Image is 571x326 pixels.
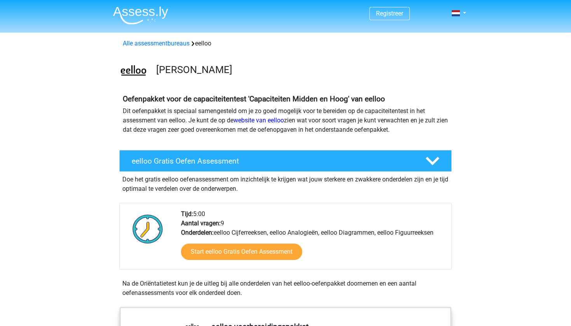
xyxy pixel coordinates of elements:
[120,58,147,85] img: eelloo.png
[156,64,446,76] h3: [PERSON_NAME]
[120,39,451,48] div: eelloo
[123,40,190,47] a: Alle assessmentbureaus
[123,106,448,134] p: Dit oefenpakket is speciaal samengesteld om je zo goed mogelijk voor te bereiden op de capaciteit...
[181,210,193,218] b: Tijd:
[116,150,455,172] a: eelloo Gratis Oefen Assessment
[175,209,451,269] div: 5:00 9 eelloo Cijferreeksen, eelloo Analogieën, eelloo Diagrammen, eelloo Figuurreeksen
[181,220,221,227] b: Aantal vragen:
[181,244,302,260] a: Start eelloo Gratis Oefen Assessment
[119,172,452,194] div: Doe het gratis eelloo oefenassessment om inzichtelijk te krijgen wat jouw sterkere en zwakkere on...
[113,6,168,24] img: Assessly
[119,279,452,298] div: Na de Oriëntatietest kun je de uitleg bij alle onderdelen van het eelloo-oefenpakket doornemen en...
[132,157,413,166] h4: eelloo Gratis Oefen Assessment
[181,229,214,236] b: Onderdelen:
[128,209,167,248] img: Klok
[233,117,284,124] a: website van eelloo
[376,10,403,17] a: Registreer
[123,94,385,103] b: Oefenpakket voor de capaciteitentest 'Capaciteiten Midden en Hoog' van eelloo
